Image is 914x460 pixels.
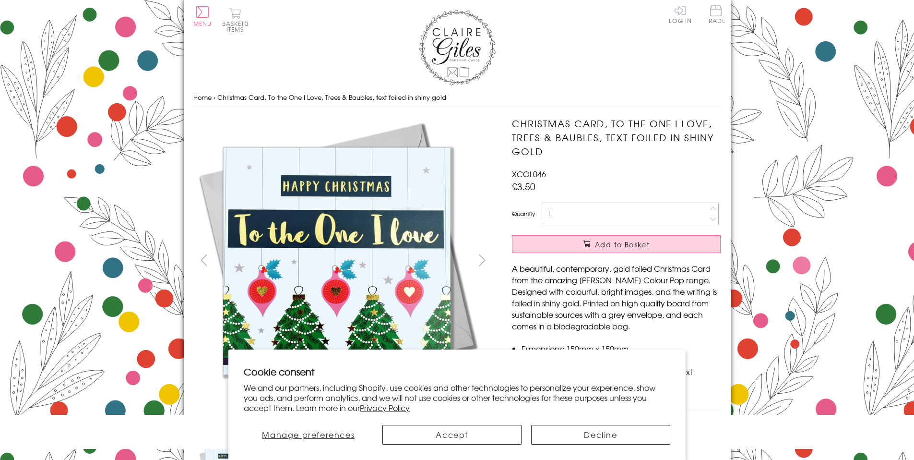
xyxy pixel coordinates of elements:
button: Decline [531,425,670,445]
button: Accept [382,425,522,445]
span: Add to Basket [595,240,650,249]
span: Menu [193,19,212,28]
span: £3.50 [512,180,535,193]
a: Home [193,93,212,102]
span: Christmas Card, To the One I Love, Trees & Baubles, text foiled in shiny gold [217,93,446,102]
button: Add to Basket [512,235,721,253]
p: A beautiful, contemporary, gold foiled Christmas Card from the amazing [PERSON_NAME] Colour Pop r... [512,263,721,332]
label: Quantity [512,209,535,218]
span: Trade [706,5,726,24]
h1: Christmas Card, To the One I Love, Trees & Baubles, text foiled in shiny gold [512,117,721,158]
a: Log In [669,5,692,24]
img: Christmas Card, To the One I Love, Trees & Baubles, text foiled in shiny gold [193,117,481,405]
nav: breadcrumbs [193,88,721,108]
span: 0 items [226,19,249,34]
button: next [471,249,493,271]
button: prev [193,249,215,271]
img: Christmas Card, To the One I Love, Trees & Baubles, text foiled in shiny gold [493,117,781,405]
span: Manage preferences [262,429,355,440]
p: We and our partners, including Shopify, use cookies and other technologies to personalize your ex... [244,383,670,412]
span: › [214,93,215,102]
img: Claire Giles Greetings Cards [419,10,496,85]
a: Trade [706,5,726,25]
a: Privacy Policy [360,402,410,413]
li: Dimensions: 150mm x 150mm [522,343,721,354]
button: Manage preferences [244,425,373,445]
button: Menu [193,6,212,26]
button: Basket0 items [222,8,249,32]
span: XCOL046 [512,168,546,180]
h2: Cookie consent [244,365,670,378]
